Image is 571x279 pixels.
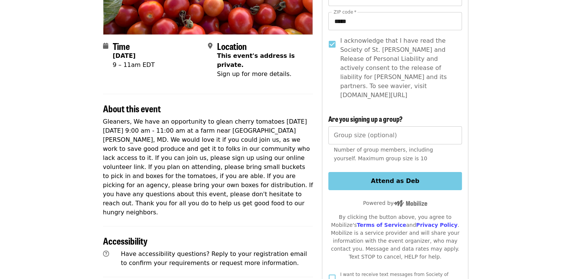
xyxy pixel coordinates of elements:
[334,10,356,14] label: ZIP code
[394,200,427,207] img: Powered by Mobilize
[217,39,247,53] span: Location
[208,42,212,50] i: map-marker-alt icon
[363,200,427,206] span: Powered by
[328,114,403,124] span: Are you signing up a group?
[340,36,456,100] span: I acknowledge that I have read the Society of St. [PERSON_NAME] and Release of Personal Liability...
[103,102,161,115] span: About this event
[103,117,313,217] p: Gleaners, We have an opportunity to glean cherry tomatoes [DATE][DATE] 9:00 am - 11:00 am at a fa...
[328,213,462,261] div: By clicking the button above, you agree to Mobilize's and . Mobilize is a service provider and wi...
[103,250,109,257] i: question-circle icon
[103,234,148,247] span: Accessibility
[357,222,406,228] a: Terms of Service
[113,60,155,70] div: 9 – 11am EDT
[328,172,462,190] button: Attend as Deb
[113,39,130,53] span: Time
[334,147,433,161] span: Number of group members, including yourself. Maximum group size is 10
[416,222,457,228] a: Privacy Policy
[103,42,108,50] i: calendar icon
[121,250,307,267] span: Have accessibility questions? Reply to your registration email to confirm your requirements or re...
[328,12,462,30] input: ZIP code
[328,126,462,144] input: [object Object]
[217,52,295,68] span: This event's address is private.
[217,70,291,77] span: Sign up for more details.
[113,52,136,59] strong: [DATE]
